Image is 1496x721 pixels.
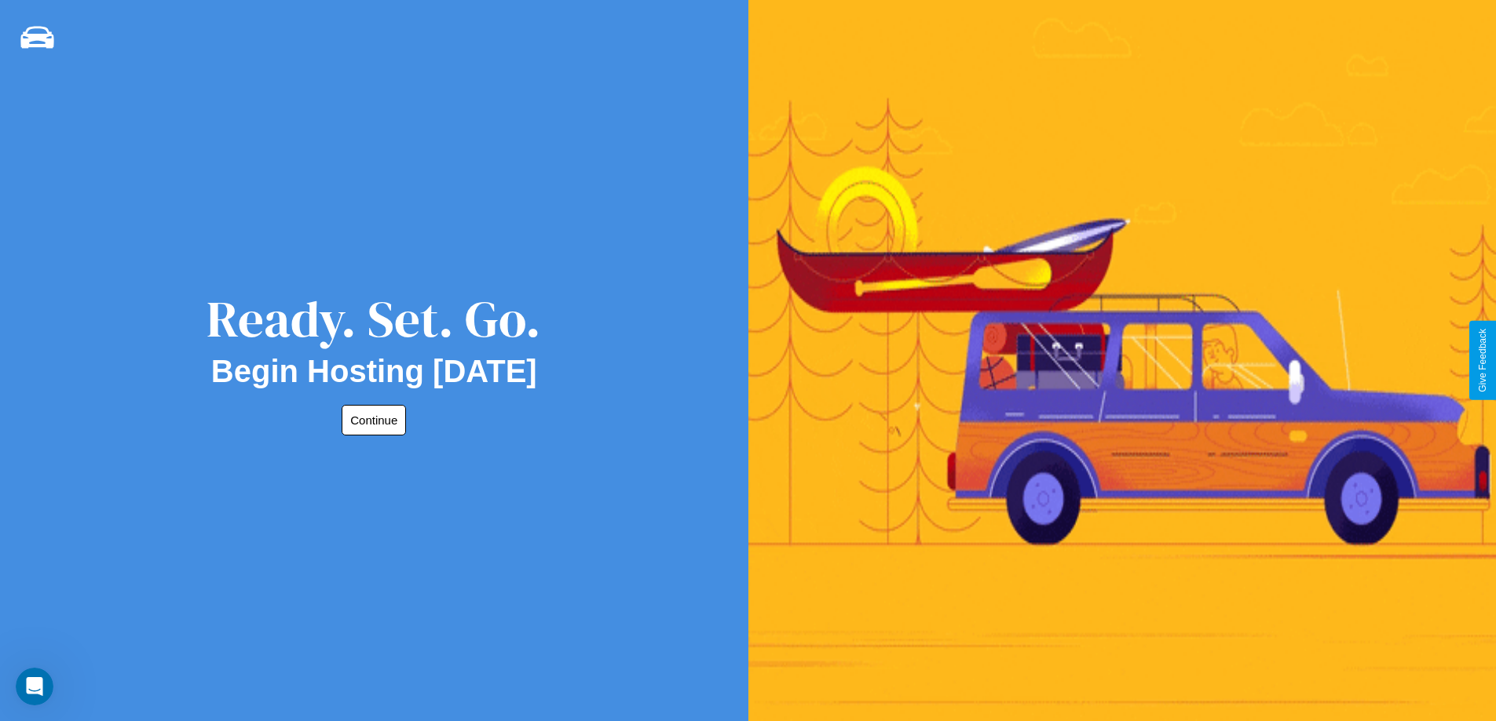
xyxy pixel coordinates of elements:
button: Continue [342,405,406,435]
div: Ready. Set. Go. [207,284,541,354]
iframe: Intercom live chat [16,668,53,705]
h2: Begin Hosting [DATE] [211,354,537,389]
div: Give Feedback [1477,329,1488,392]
